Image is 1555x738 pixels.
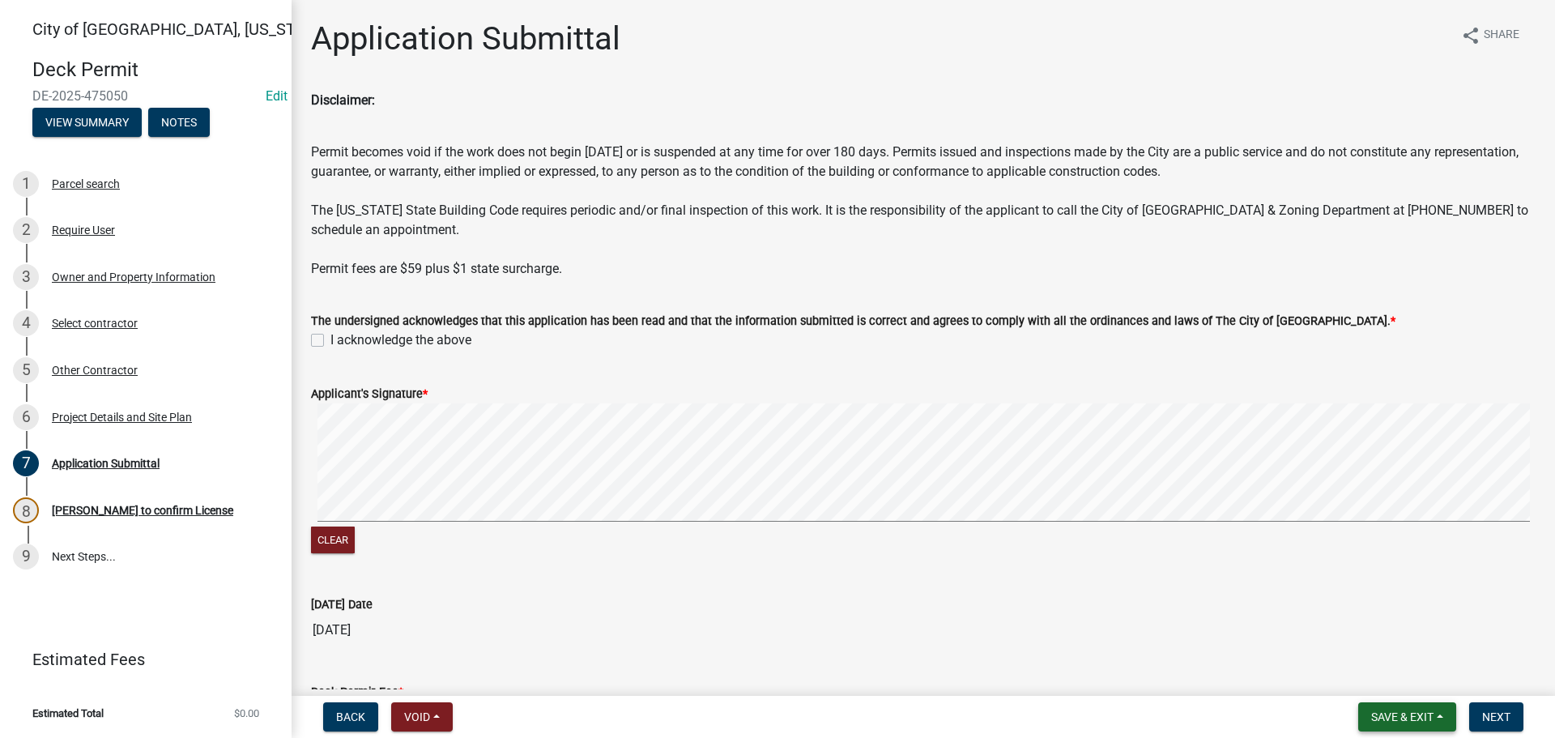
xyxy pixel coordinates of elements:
a: Edit [266,88,288,104]
span: Estimated Total [32,708,104,719]
div: 9 [13,544,39,569]
h4: Deck Permit [32,58,279,82]
i: share [1461,26,1480,45]
button: Void [391,702,453,732]
button: View Summary [32,108,142,137]
span: Void [404,710,430,723]
div: 5 [13,357,39,383]
a: Estimated Fees [13,643,266,676]
span: City of [GEOGRAPHIC_DATA], [US_STATE] [32,19,327,39]
div: 2 [13,217,39,243]
span: Save & Exit [1371,710,1434,723]
wm-modal-confirm: Edit Application Number [266,88,288,104]
div: Select contractor [52,318,138,329]
label: I acknowledge the above [330,331,471,350]
span: DE-2025-475050 [32,88,259,104]
span: Next [1482,710,1510,723]
wm-modal-confirm: Notes [148,117,210,130]
button: Notes [148,108,210,137]
label: [DATE] Date [311,599,373,611]
div: Require User [52,224,115,236]
h1: Application Submittal [311,19,620,58]
label: The undersigned acknowledges that this application has been read and that the information submitt... [311,316,1395,327]
div: Owner and Property Information [52,271,215,283]
div: 4 [13,310,39,336]
span: Back [336,710,365,723]
span: Share [1484,26,1519,45]
label: Deck Permit Fee [311,687,403,698]
div: 1 [13,171,39,197]
wm-modal-confirm: Summary [32,117,142,130]
div: [PERSON_NAME] to confirm License [52,505,233,516]
div: 8 [13,497,39,523]
button: shareShare [1448,19,1532,51]
button: Save & Exit [1358,702,1456,732]
div: Parcel search [52,178,120,190]
div: Project Details and Site Plan [52,412,192,423]
strong: Disclaimer: [311,92,375,108]
label: Applicant's Signature [311,389,428,400]
div: 6 [13,404,39,430]
div: 3 [13,264,39,290]
p: Permit becomes void if the work does not begin [DATE] or is suspended at any time for over 180 da... [311,143,1536,279]
span: $0.00 [234,708,259,719]
button: Clear [311,527,355,553]
div: Other Contractor [52,365,138,376]
div: 7 [13,450,39,476]
div: Application Submittal [52,458,160,469]
button: Next [1469,702,1523,732]
button: Back [323,702,378,732]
